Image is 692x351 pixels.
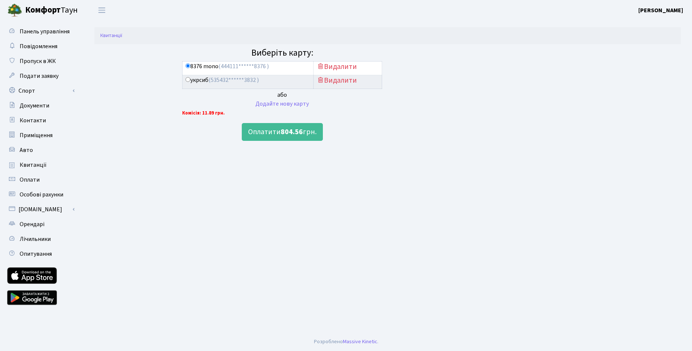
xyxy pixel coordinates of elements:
[4,24,78,39] a: Панель управління
[4,143,78,158] a: Авто
[20,131,53,139] span: Приміщення
[4,232,78,246] a: Лічильники
[7,3,22,18] img: logo.png
[4,113,78,128] a: Контакти
[182,90,382,99] div: або
[25,4,61,16] b: Комфорт
[25,4,78,17] span: Таун
[4,187,78,202] a: Особові рахунки
[4,246,78,261] a: Опитування
[20,146,33,154] span: Авто
[20,27,70,36] span: Панель управління
[638,6,683,14] b: [PERSON_NAME]
[314,338,378,346] div: Розроблено .
[182,110,225,116] b: Комісія: 11.89 грн.
[242,123,323,141] button: Оплатити804.56грн.
[20,102,49,110] span: Документи
[343,338,377,345] a: Massive Kinetic
[182,99,382,108] div: Додайте нову карту
[4,217,78,232] a: Орендарі
[100,32,122,39] a: Квитанції
[20,72,58,80] span: Подати заявку
[20,116,46,125] span: Контакти
[185,76,259,85] label: укрсиб
[4,158,78,172] a: Квитанції
[20,235,51,243] span: Лічильники
[20,42,57,50] span: Повідомлення
[317,62,379,71] h5: Видалити
[185,62,269,71] label: 8376 mono
[638,6,683,15] a: [PERSON_NAME]
[4,39,78,54] a: Повідомлення
[317,76,379,85] h5: Видалити
[4,128,78,143] a: Приміщення
[4,98,78,113] a: Документи
[20,191,63,199] span: Особові рахунки
[20,57,56,65] span: Пропуск в ЖК
[182,48,382,59] h4: Виберіть карту:
[93,4,111,16] button: Переключити навігацію
[20,250,52,258] span: Опитування
[4,172,78,187] a: Оплати
[4,54,78,69] a: Пропуск в ЖК
[4,83,78,98] a: Спорт
[4,69,78,83] a: Подати заявку
[20,161,47,169] span: Квитанції
[20,220,44,228] span: Орендарі
[4,202,78,217] a: [DOMAIN_NAME]
[20,176,40,184] span: Оплати
[281,127,303,137] b: 804.56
